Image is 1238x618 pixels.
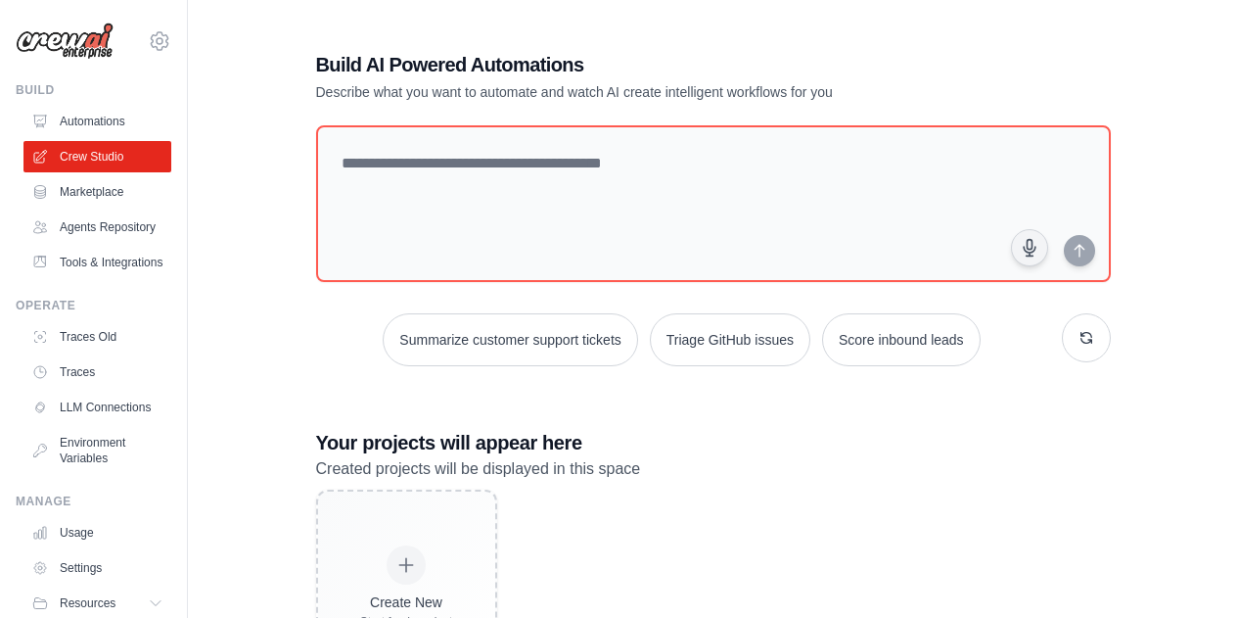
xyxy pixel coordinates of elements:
[23,141,171,172] a: Crew Studio
[23,427,171,474] a: Environment Variables
[316,51,974,78] h1: Build AI Powered Automations
[1011,229,1048,266] button: Click to speak your automation idea
[822,313,981,366] button: Score inbound leads
[1140,524,1238,618] iframe: Chat Widget
[23,106,171,137] a: Automations
[650,313,810,366] button: Triage GitHub issues
[383,313,637,366] button: Summarize customer support tickets
[1062,313,1111,362] button: Get new suggestions
[16,494,171,509] div: Manage
[360,593,453,612] div: Create New
[316,456,1111,482] p: Created projects will be displayed in this space
[316,429,1111,456] h3: Your projects will appear here
[23,176,171,208] a: Marketplace
[60,595,115,611] span: Resources
[23,517,171,548] a: Usage
[16,298,171,313] div: Operate
[16,23,114,60] img: Logo
[16,82,171,98] div: Build
[23,321,171,353] a: Traces Old
[23,212,171,243] a: Agents Repository
[23,357,171,388] a: Traces
[23,392,171,423] a: LLM Connections
[316,82,974,102] p: Describe what you want to automate and watch AI create intelligent workflows for you
[23,247,171,278] a: Tools & Integrations
[23,552,171,584] a: Settings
